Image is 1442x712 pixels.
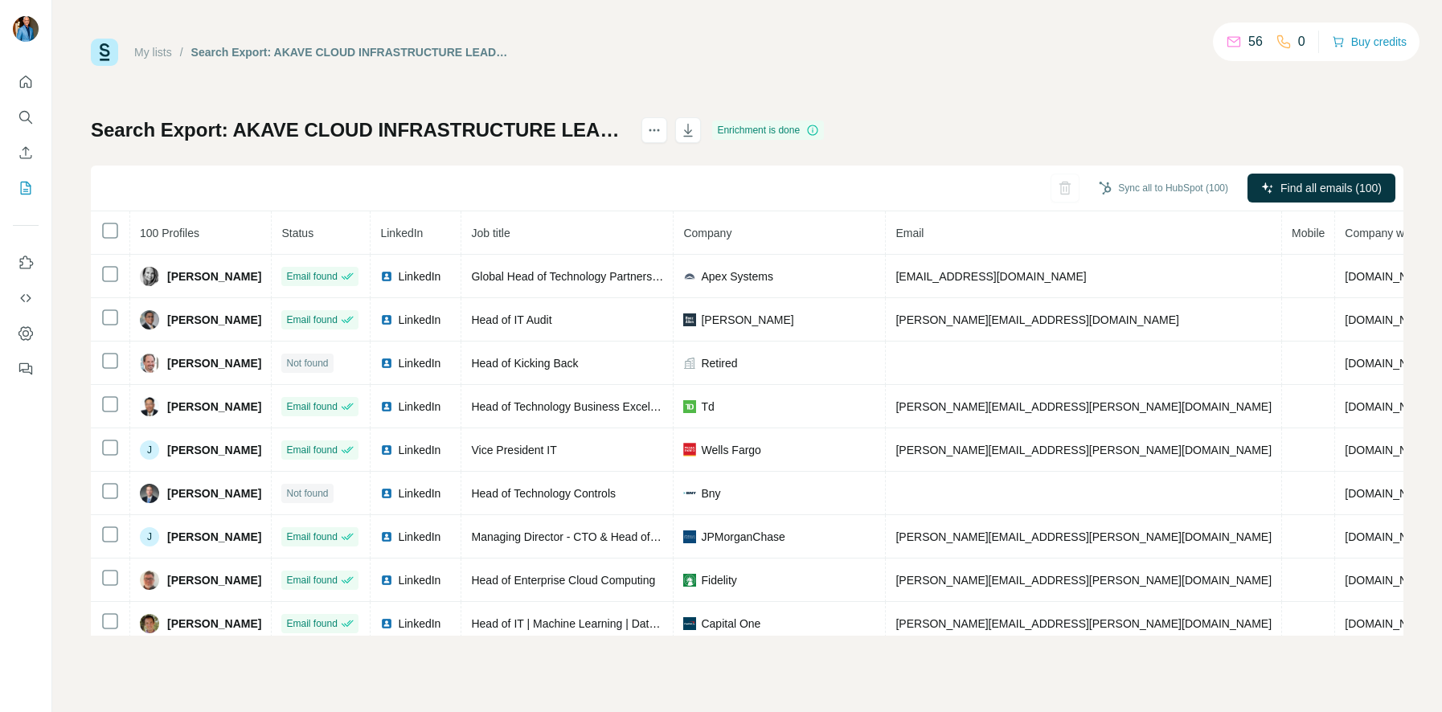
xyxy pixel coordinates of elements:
[1298,32,1305,51] p: 0
[140,227,199,239] span: 100 Profiles
[398,485,440,501] span: LinkedIn
[380,530,393,543] img: LinkedIn logo
[167,312,261,328] span: [PERSON_NAME]
[398,355,440,371] span: LinkedIn
[701,442,760,458] span: Wells Fargo
[13,103,39,132] button: Search
[398,312,440,328] span: LinkedIn
[286,530,337,544] span: Email found
[13,319,39,348] button: Dashboard
[683,530,696,543] img: company-logo
[134,46,172,59] a: My lists
[91,117,627,143] h1: Search Export: AKAVE CLOUD INFRASTRUCTURE LEADER, All my saved accounts - [DATE] 14:28
[701,312,793,328] span: [PERSON_NAME]
[13,174,39,203] button: My lists
[380,357,393,370] img: LinkedIn logo
[895,400,1272,413] span: [PERSON_NAME][EMAIL_ADDRESS][PERSON_NAME][DOMAIN_NAME]
[1280,180,1382,196] span: Find all emails (100)
[167,268,261,284] span: [PERSON_NAME]
[683,313,696,326] img: company-logo
[471,227,510,239] span: Job title
[140,310,159,329] img: Avatar
[140,397,159,416] img: Avatar
[140,484,159,503] img: Avatar
[1345,270,1435,283] span: [DOMAIN_NAME]
[13,68,39,96] button: Quick start
[1345,574,1435,587] span: [DOMAIN_NAME]
[380,400,393,413] img: LinkedIn logo
[471,313,551,326] span: Head of IT Audit
[1248,32,1263,51] p: 56
[1345,227,1434,239] span: Company website
[13,16,39,42] img: Avatar
[140,614,159,633] img: Avatar
[471,400,677,413] span: Head of Technology Business Excellence
[683,574,696,587] img: company-logo
[380,487,393,500] img: LinkedIn logo
[286,616,337,631] span: Email found
[13,284,39,313] button: Use Surfe API
[683,400,696,413] img: company-logo
[167,616,261,632] span: [PERSON_NAME]
[13,138,39,167] button: Enrich CSV
[683,617,696,630] img: company-logo
[1345,313,1435,326] span: [DOMAIN_NAME]
[895,444,1272,456] span: [PERSON_NAME][EMAIL_ADDRESS][PERSON_NAME][DOMAIN_NAME]
[1345,357,1435,370] span: [DOMAIN_NAME]
[140,571,159,590] img: Avatar
[471,487,616,500] span: Head of Technology Controls
[1345,444,1435,456] span: [DOMAIN_NAME]
[286,399,337,414] span: Email found
[286,356,328,370] span: Not found
[281,227,313,239] span: Status
[398,399,440,415] span: LinkedIn
[398,572,440,588] span: LinkedIn
[1247,174,1395,203] button: Find all emails (100)
[380,444,393,456] img: LinkedIn logo
[895,227,924,239] span: Email
[140,354,159,373] img: Avatar
[1292,227,1325,239] span: Mobile
[701,268,772,284] span: Apex Systems
[180,44,183,60] li: /
[1088,176,1239,200] button: Sync all to HubSpot (100)
[701,355,737,371] span: Retired
[398,442,440,458] span: LinkedIn
[398,529,440,545] span: LinkedIn
[895,617,1272,630] span: [PERSON_NAME][EMAIL_ADDRESS][PERSON_NAME][DOMAIN_NAME]
[286,573,337,587] span: Email found
[286,486,328,501] span: Not found
[167,485,261,501] span: [PERSON_NAME]
[380,270,393,283] img: LinkedIn logo
[167,572,261,588] span: [PERSON_NAME]
[13,248,39,277] button: Use Surfe on LinkedIn
[140,440,159,460] div: J
[167,529,261,545] span: [PERSON_NAME]
[471,617,698,630] span: Head of IT | Machine Learning | Data Science
[701,485,720,501] span: Bny
[683,270,696,283] img: company-logo
[471,530,848,543] span: Managing Director - CTO & Head of Technology of Home Lending Servicing
[380,617,393,630] img: LinkedIn logo
[471,444,556,456] span: Vice President IT
[380,313,393,326] img: LinkedIn logo
[471,270,749,283] span: Global Head of Technology Partnerships, SVP, Principal
[1345,487,1435,500] span: [DOMAIN_NAME]
[91,39,118,66] img: Surfe Logo
[380,227,423,239] span: LinkedIn
[895,574,1272,587] span: [PERSON_NAME][EMAIL_ADDRESS][PERSON_NAME][DOMAIN_NAME]
[286,443,337,457] span: Email found
[683,227,731,239] span: Company
[701,572,736,588] span: Fidelity
[1345,617,1435,630] span: [DOMAIN_NAME]
[895,270,1086,283] span: [EMAIL_ADDRESS][DOMAIN_NAME]
[701,616,760,632] span: Capital One
[167,442,261,458] span: [PERSON_NAME]
[683,492,696,494] img: company-logo
[712,121,824,140] div: Enrichment is done
[1345,530,1435,543] span: [DOMAIN_NAME]
[895,530,1272,543] span: [PERSON_NAME][EMAIL_ADDRESS][PERSON_NAME][DOMAIN_NAME]
[398,268,440,284] span: LinkedIn
[471,574,655,587] span: Head of Enterprise Cloud Computing
[701,399,714,415] span: Td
